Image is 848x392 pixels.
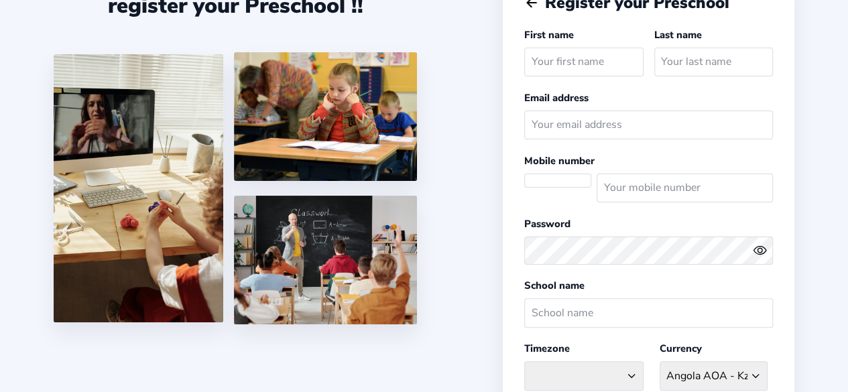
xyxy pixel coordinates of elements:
[234,196,418,324] img: 5.png
[524,111,773,139] input: Your email address
[654,48,773,76] input: Your last name
[753,243,773,257] button: eye outlineeye off outline
[660,342,702,355] label: Currency
[524,91,589,105] label: Email address
[524,342,570,355] label: Timezone
[524,217,570,231] label: Password
[524,279,585,292] label: School name
[524,28,574,42] label: First name
[654,28,702,42] label: Last name
[753,243,767,257] ion-icon: eye outline
[597,174,773,202] input: Your mobile number
[524,154,595,168] label: Mobile number
[54,54,223,322] img: 1.jpg
[524,48,643,76] input: Your first name
[234,52,418,181] img: 4.png
[524,298,773,327] input: School name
